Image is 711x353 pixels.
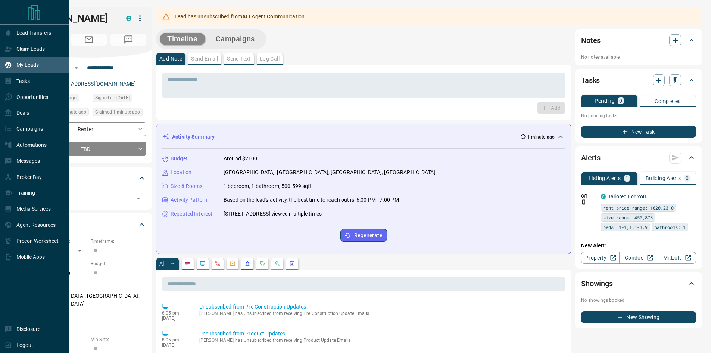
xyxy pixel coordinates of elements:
button: New Task [581,126,696,138]
h2: Notes [581,34,601,46]
button: Open [133,193,144,204]
svg: Opportunities [274,261,280,267]
p: Around $2100 [224,155,258,162]
button: Campaigns [208,33,262,45]
p: Activity Summary [172,133,215,141]
div: TBD [31,142,146,156]
p: Pending [595,98,615,103]
p: 0 [686,176,689,181]
h2: Tasks [581,74,600,86]
p: 8:05 pm [162,337,188,343]
span: bathrooms: 1 [654,223,686,231]
p: [GEOGRAPHIC_DATA], [GEOGRAPHIC_DATA], [GEOGRAPHIC_DATA] [31,290,146,310]
svg: Requests [259,261,265,267]
p: 8:05 pm [162,310,188,316]
span: beds: 1-1,1.1-1.9 [603,223,648,231]
p: [DATE] [162,343,188,348]
div: Notes [581,31,696,49]
svg: Lead Browsing Activity [200,261,206,267]
p: [PERSON_NAME] has Unsubscribed from receiving Product Update Emails [199,338,562,343]
p: 0 [619,98,622,103]
button: Regenerate [340,229,387,242]
p: 1 bedroom, 1 bathroom, 500-599 sqft [224,182,312,190]
a: [EMAIL_ADDRESS][DOMAIN_NAME] [52,81,136,87]
h1: [PERSON_NAME] [31,12,115,24]
p: No showings booked [581,297,696,304]
svg: Notes [185,261,191,267]
button: New Showing [581,311,696,323]
svg: Push Notification Only [581,199,586,205]
strong: ALL [242,13,252,19]
span: Email [71,34,107,46]
p: [PERSON_NAME] has Unsubscribed from receiving Pre Construction Update Emails [199,311,562,316]
p: Completed [655,99,681,104]
a: Mr.Loft [658,252,696,264]
p: Budget: [91,260,146,267]
div: Renter [31,122,146,136]
p: Listing Alerts [589,176,621,181]
p: Based on the lead's activity, the best time to reach out is: 6:00 PM - 7:00 PM [224,196,399,204]
span: Signed up [DATE] [95,94,130,102]
div: Fri Jun 06 2025 [93,94,146,104]
p: Activity Pattern [171,196,207,204]
a: Tailored For You [608,193,646,199]
p: Unsubscribed from Pre Construction Updates [199,303,562,311]
p: Size & Rooms [171,182,203,190]
div: Lead has unsubscribed from Agent Communication [175,10,305,23]
p: 1 [626,176,629,181]
span: rent price range: 1620,2310 [603,204,674,211]
p: Motivation: [31,314,146,321]
div: Activity Summary1 minute ago [162,130,565,144]
p: Timeframe: [91,238,146,245]
p: No notes available [581,54,696,61]
p: All [159,261,165,266]
p: Location [171,168,191,176]
p: Unsubscribed from Product Updates [199,330,562,338]
h2: Alerts [581,152,601,164]
p: [DATE] [162,316,188,321]
p: 1 minute ago [527,134,555,140]
svg: Calls [215,261,221,267]
div: Tasks [581,71,696,89]
p: Areas Searched: [31,283,146,290]
a: Condos [619,252,658,264]
svg: Emails [230,261,236,267]
p: [GEOGRAPHIC_DATA], [GEOGRAPHIC_DATA], [GEOGRAPHIC_DATA], [GEOGRAPHIC_DATA] [224,168,436,176]
p: Off [581,193,596,199]
a: Property [581,252,620,264]
p: Building Alerts [646,176,681,181]
span: size range: 450,878 [603,214,653,221]
svg: Agent Actions [289,261,295,267]
span: Claimed 1 minute ago [95,108,140,116]
div: condos.ca [601,194,606,199]
h2: Showings [581,278,613,289]
p: Budget [171,155,188,162]
svg: Listing Alerts [244,261,250,267]
p: Repeated Interest [171,210,212,218]
button: Open [72,64,81,72]
div: Showings [581,275,696,292]
button: Timeline [160,33,205,45]
div: Tags [31,169,146,187]
div: condos.ca [126,16,131,21]
span: Message [110,34,146,46]
div: Mon Aug 18 2025 [93,108,146,118]
p: Add Note [159,56,182,61]
p: Min Size: [91,336,146,343]
div: Alerts [581,149,696,167]
div: Criteria [31,216,146,233]
p: [STREET_ADDRESS] viewed multiple times [224,210,322,218]
p: No pending tasks [581,110,696,121]
p: New Alert: [581,242,696,250]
